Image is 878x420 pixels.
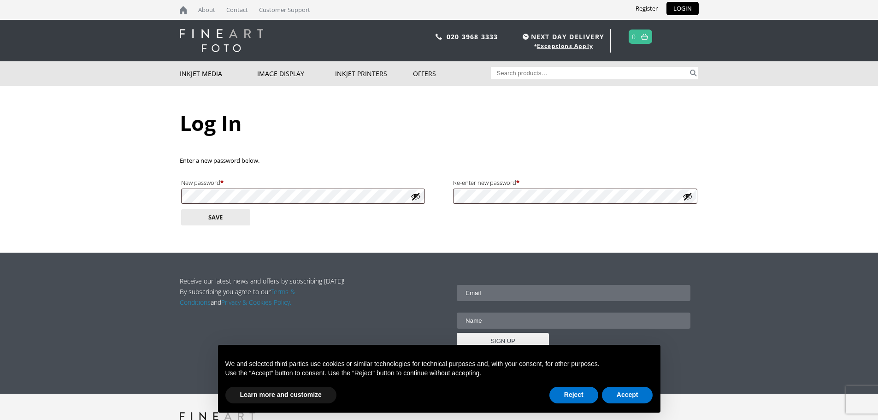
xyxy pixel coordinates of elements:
a: 0 [632,30,636,43]
p: Enter a new password below. [180,155,699,166]
input: Name [457,313,690,329]
p: We and selected third parties use cookies or similar technologies for technical purposes and, wit... [225,360,653,369]
a: Exceptions Apply [537,42,593,50]
button: Show password [683,191,693,201]
input: SIGN UP [457,333,549,350]
a: 020 3968 3333 [447,32,498,41]
img: time.svg [523,34,529,40]
button: Search [688,67,699,79]
a: Inkjet Printers [335,61,413,86]
button: Save [181,209,250,225]
button: Accept [602,387,653,403]
button: Learn more and customize [225,387,336,403]
img: logo-white.svg [180,29,263,52]
span: NEXT DAY DELIVERY [520,31,604,42]
h1: Log In [180,109,699,137]
button: Show password [411,191,421,201]
p: Use the “Accept” button to consent. Use the “Reject” button to continue without accepting. [225,369,653,378]
input: Email [457,285,690,301]
a: LOGIN [666,2,699,15]
a: Offers [413,61,491,86]
p: Receive our latest news and offers by subscribing [DATE]! By subscribing you agree to our and [180,276,349,308]
a: Register [629,2,665,15]
label: New password [181,177,425,189]
button: Reject [549,387,598,403]
input: Search products… [491,67,688,79]
a: Image Display [257,61,335,86]
label: Re-enter new password [453,177,697,189]
img: phone.svg [436,34,442,40]
img: basket.svg [641,34,648,40]
a: Inkjet Media [180,61,258,86]
a: Privacy & Cookies Policy. [221,298,291,307]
